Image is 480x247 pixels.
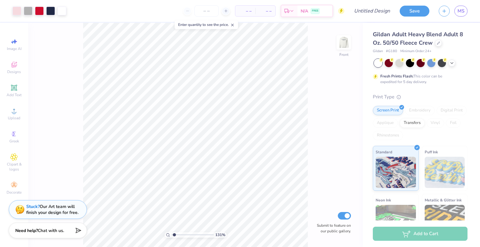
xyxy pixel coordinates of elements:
span: Puff Ink [425,149,438,155]
label: Submit to feature on our public gallery. [313,223,351,234]
img: Standard [376,157,416,188]
img: Front [337,36,350,49]
div: Screen Print [373,106,403,115]
div: Foil [446,118,461,128]
span: Minimum Order: 24 + [400,49,432,54]
span: Chat with us. [38,228,64,234]
div: Vinyl [427,118,444,128]
span: Designs [7,69,21,74]
img: Neon Ink [376,205,416,236]
span: 131 % [215,232,225,238]
input: Untitled Design [349,5,395,17]
img: Metallic & Glitter Ink [425,205,465,236]
div: Transfers [400,118,425,128]
input: – – [194,5,219,17]
div: Print Type [373,93,467,101]
button: Save [400,6,429,17]
span: Neon Ink [376,197,391,203]
div: Enter quantity to see the price. [175,20,238,29]
div: Applique [373,118,398,128]
span: Greek [9,139,19,144]
strong: Stuck? [26,204,40,210]
span: – – [239,8,252,14]
span: Standard [376,149,392,155]
div: Embroidery [405,106,435,115]
span: Add Text [7,92,22,97]
div: Rhinestones [373,131,403,140]
span: Metallic & Glitter Ink [425,197,462,203]
span: MS [457,7,464,15]
div: Our Art team will finish your design for free. [26,204,78,215]
span: Image AI [7,46,22,51]
span: Gildan [373,49,383,54]
span: # G180 [386,49,397,54]
a: MS [454,6,467,17]
strong: Fresh Prints Flash: [380,74,413,79]
strong: Need help? [15,228,38,234]
span: Clipart & logos [3,162,25,172]
span: Decorate [7,190,22,195]
span: N/A [301,8,308,14]
div: Front [339,52,348,57]
div: This color can be expedited for 5 day delivery. [380,73,457,85]
div: Digital Print [437,106,467,115]
span: Upload [8,116,20,121]
img: Puff Ink [425,157,465,188]
span: FREE [312,9,318,13]
span: Gildan Adult Heavy Blend Adult 8 Oz. 50/50 Fleece Crew [373,31,463,47]
span: – – [259,8,272,14]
